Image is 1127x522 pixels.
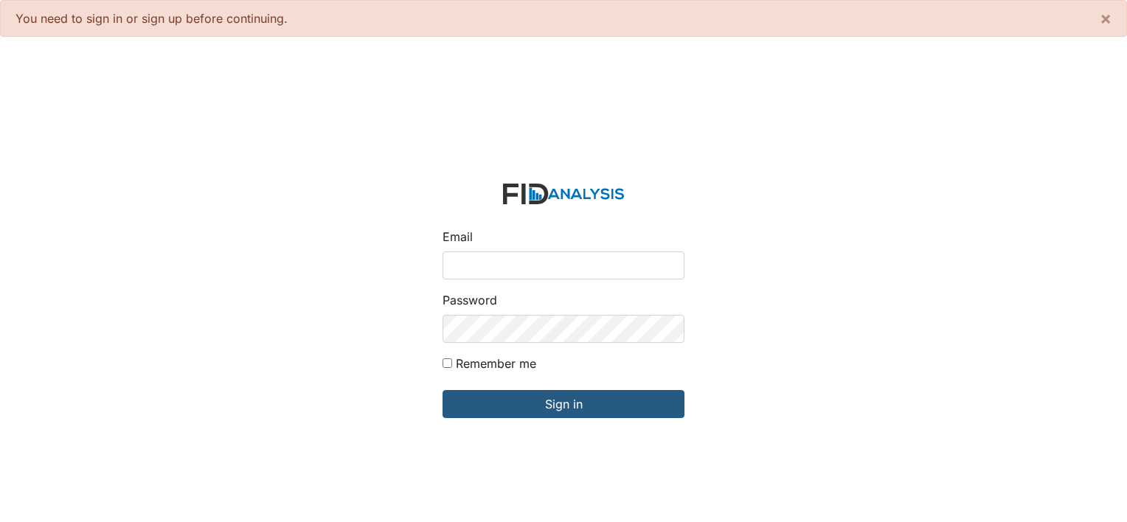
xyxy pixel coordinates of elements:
img: logo-2fc8c6e3336f68795322cb6e9a2b9007179b544421de10c17bdaae8622450297.svg [503,184,624,205]
button: × [1085,1,1126,36]
input: Sign in [443,390,684,418]
label: Email [443,228,473,246]
label: Remember me [456,355,536,372]
span: × [1100,7,1112,29]
label: Password [443,291,497,309]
